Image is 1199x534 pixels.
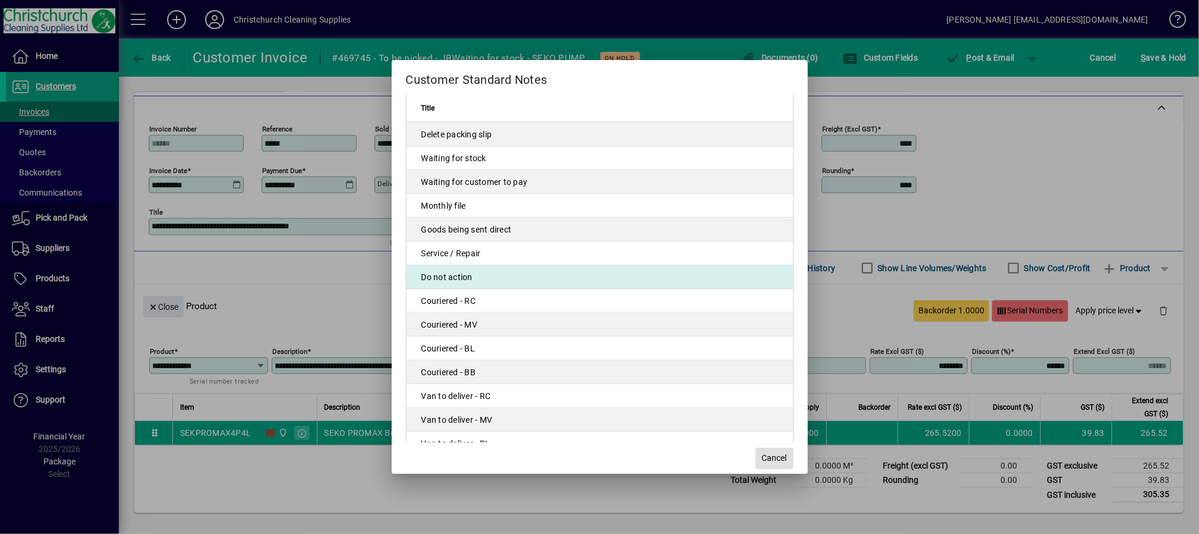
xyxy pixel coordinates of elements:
td: Delete packing slip [407,122,793,146]
td: Do not action [407,265,793,289]
td: Service / Repair [407,241,793,265]
td: Couriered - BB [407,360,793,384]
td: Van to deliver - BL [407,432,793,456]
td: Goods being sent direct [407,218,793,241]
button: Cancel [756,448,794,469]
td: Waiting for customer to pay [407,170,793,194]
td: Couriered - MV [407,313,793,337]
h2: Customer Standard Notes [392,60,808,95]
td: Van to deliver - MV [407,408,793,432]
td: Couriered - RC [407,289,793,313]
td: Monthly file [407,194,793,218]
td: Waiting for stock [407,146,793,170]
span: Cancel [762,452,787,464]
td: Van to deliver - RC [407,384,793,408]
span: Title [421,102,435,115]
td: Couriered - BL [407,337,793,360]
